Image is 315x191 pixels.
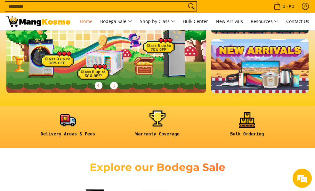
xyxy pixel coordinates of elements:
img: Mang Kosme: Your Home Appliances Warehouse Sale Partner! [6,16,70,27]
button: Previous [92,79,106,93]
span: Shop by Class [140,18,175,26]
button: Search [186,2,197,11]
img: <h6><strong>Warranty Coverage</strong></h6> [149,111,166,126]
a: <h6><strong>Bulk Ordering</strong></h6> [206,112,289,141]
span: Home [80,18,93,24]
span: Bulk Center [183,18,208,24]
a: Bulk Center [180,13,211,30]
a: <h6><strong>Delivery Areas & Fees</strong></h6> [26,112,109,141]
span: Resources [251,18,279,26]
a: Resources [247,13,282,30]
h2: Explore our Bodega Sale [84,161,231,174]
span: Bodega Sale [100,18,132,26]
nav: Main Menu [77,13,312,30]
a: Home [77,13,96,30]
a: Shop by Class [137,13,179,30]
button: Next [107,79,121,93]
a: Contact Us [283,13,312,30]
span: ₱0 [288,4,295,9]
span: 0 [282,4,286,9]
a: New Arrivals [213,13,246,30]
span: • [272,3,296,10]
a: Bodega Sale [97,13,135,30]
span: New Arrivals [216,18,243,24]
span: Contact Us [286,18,309,24]
a: <h6><strong>Warranty Coverage</strong></h6> [116,112,199,141]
